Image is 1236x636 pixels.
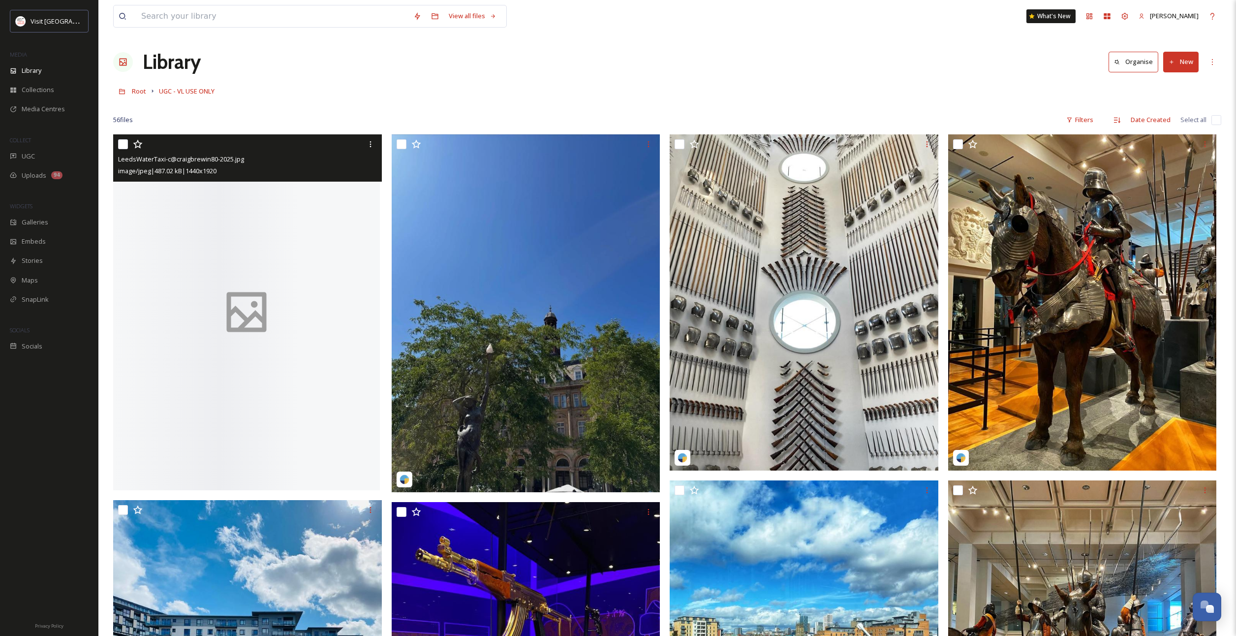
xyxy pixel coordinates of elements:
input: Search your library [136,5,408,27]
img: snapsea-logo.png [678,453,687,463]
a: [PERSON_NAME] [1134,6,1204,26]
span: Media Centres [22,104,65,114]
span: Galleries [22,218,48,227]
a: Library [143,47,201,77]
span: image/jpeg | 487.02 kB | 1440 x 1920 [118,166,216,175]
span: MEDIA [10,51,27,58]
span: Select all [1180,115,1206,125]
span: Socials [22,342,42,351]
span: Embeds [22,237,46,246]
span: 56 file s [113,115,133,125]
span: UGC [22,152,35,161]
a: UGC - VL USE ONLY [159,85,215,97]
span: Maps [22,276,38,285]
span: Collections [22,85,54,95]
img: snapsea-logo.png [400,475,409,484]
span: SnapLink [22,295,49,304]
img: snapsea-logo.png [956,453,966,463]
img: abner.pereira_-18096948700489365.jpeg [670,134,938,471]
span: COLLECT [10,136,31,144]
a: View all files [444,6,501,26]
span: Stories [22,256,43,265]
span: Uploads [22,171,46,180]
button: Organise [1109,52,1158,72]
a: Root [132,85,146,97]
span: Privacy Policy [35,623,63,629]
span: Library [22,66,41,75]
span: Visit [GEOGRAPHIC_DATA] [31,16,107,26]
span: Root [132,87,146,95]
button: Open Chat [1193,593,1221,621]
button: New [1163,52,1199,72]
span: UGC - VL USE ONLY [159,87,215,95]
div: Filters [1061,110,1098,129]
a: Privacy Policy [35,619,63,631]
img: colourful.liv-18112162042514558.jpeg [392,134,660,492]
img: abner.pereira_-17987449607659528.jpeg [948,134,1217,471]
a: What's New [1026,9,1076,23]
div: 94 [51,171,62,179]
a: Organise [1109,52,1163,72]
span: [PERSON_NAME] [1150,11,1199,20]
div: Date Created [1126,110,1175,129]
span: SOCIALS [10,326,30,334]
span: LeedsWaterTaxi-c@craigbrewin80-2025.jpg [118,155,244,163]
img: download%20(3).png [16,16,26,26]
span: WIDGETS [10,202,32,210]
